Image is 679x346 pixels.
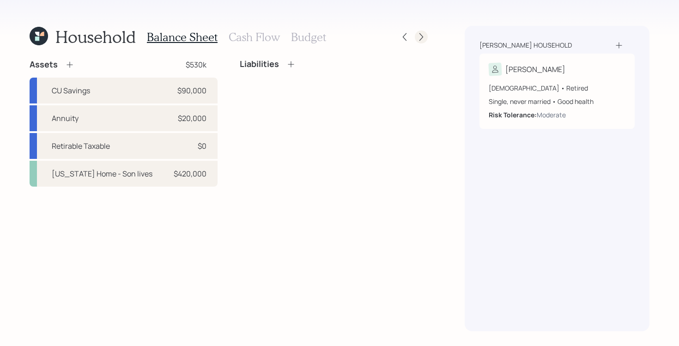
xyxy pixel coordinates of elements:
[55,27,136,47] h1: Household
[177,85,206,96] div: $90,000
[240,59,279,69] h4: Liabilities
[178,113,206,124] div: $20,000
[291,30,326,44] h3: Budget
[52,85,90,96] div: CU Savings
[52,168,152,179] div: [US_STATE] Home - Son lives
[186,59,206,70] div: $530k
[52,140,110,152] div: Retirable Taxable
[489,97,625,106] div: Single, never married • Good health
[505,64,565,75] div: [PERSON_NAME]
[174,168,206,179] div: $420,000
[489,110,537,119] b: Risk Tolerance:
[479,41,572,50] div: [PERSON_NAME] household
[229,30,280,44] h3: Cash Flow
[537,110,566,120] div: Moderate
[52,113,79,124] div: Annuity
[198,140,206,152] div: $0
[30,60,58,70] h4: Assets
[147,30,218,44] h3: Balance Sheet
[489,83,625,93] div: [DEMOGRAPHIC_DATA] • Retired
